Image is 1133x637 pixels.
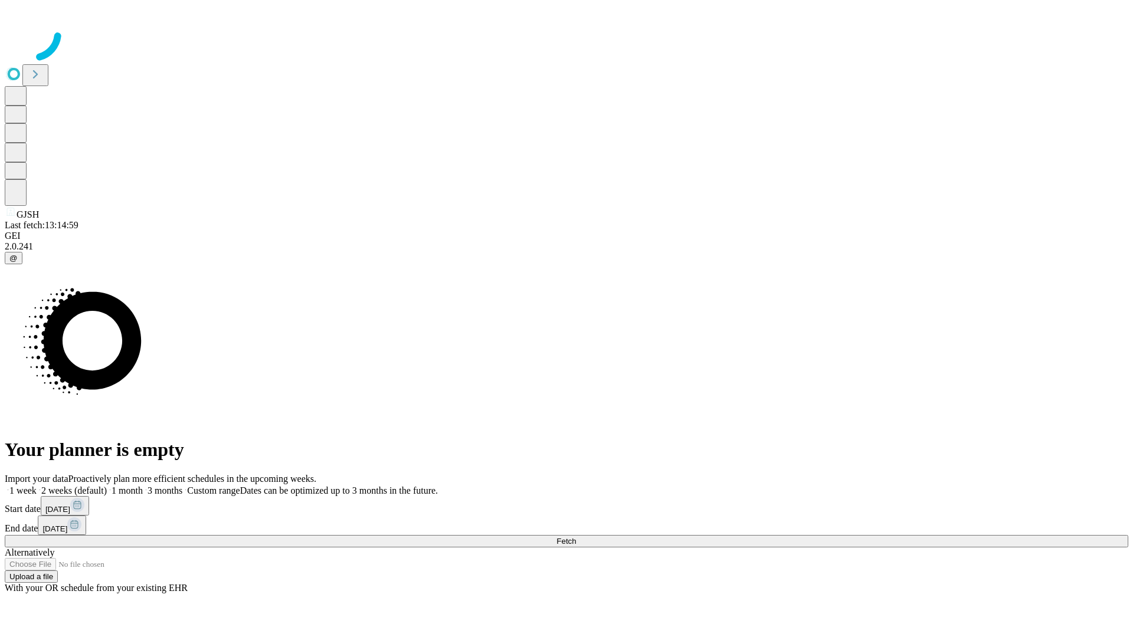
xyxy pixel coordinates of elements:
[240,485,438,495] span: Dates can be optimized up to 3 months in the future.
[5,474,68,484] span: Import your data
[5,439,1128,461] h1: Your planner is empty
[5,241,1128,252] div: 2.0.241
[17,209,39,219] span: GJSH
[148,485,182,495] span: 3 months
[187,485,240,495] span: Custom range
[5,570,58,583] button: Upload a file
[112,485,143,495] span: 1 month
[5,515,1128,535] div: End date
[5,583,188,593] span: With your OR schedule from your existing EHR
[5,220,78,230] span: Last fetch: 13:14:59
[38,515,86,535] button: [DATE]
[9,254,18,262] span: @
[41,496,89,515] button: [DATE]
[68,474,316,484] span: Proactively plan more efficient schedules in the upcoming weeks.
[42,524,67,533] span: [DATE]
[41,485,107,495] span: 2 weeks (default)
[5,252,22,264] button: @
[5,547,54,557] span: Alternatively
[45,505,70,514] span: [DATE]
[5,535,1128,547] button: Fetch
[556,537,576,546] span: Fetch
[5,231,1128,241] div: GEI
[9,485,37,495] span: 1 week
[5,496,1128,515] div: Start date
